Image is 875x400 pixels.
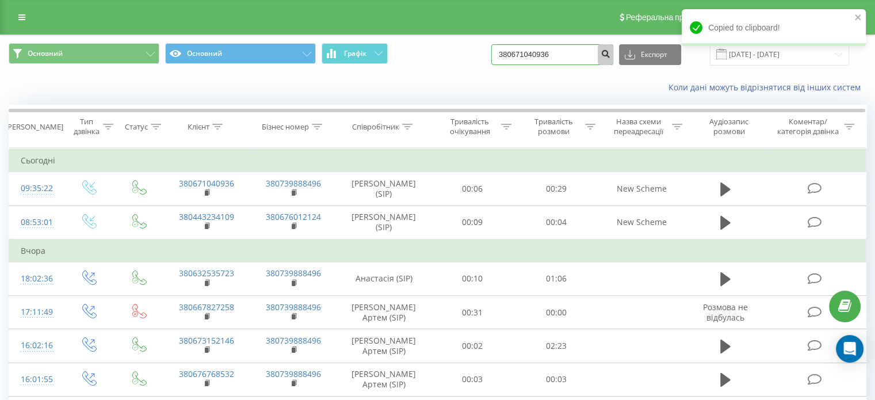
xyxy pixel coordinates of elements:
[514,172,598,205] td: 00:29
[352,122,399,132] div: Співробітник
[72,117,100,136] div: Тип дзвінка
[431,363,514,396] td: 00:03
[179,211,234,222] a: 380443234109
[266,268,321,279] a: 380739888496
[9,149,866,172] td: Сьогодні
[266,335,321,346] a: 380739888496
[514,262,598,295] td: 01:06
[696,117,763,136] div: Аудіозапис розмови
[774,117,841,136] div: Коментар/категорія дзвінка
[441,117,499,136] div: Тривалість очікування
[266,368,321,379] a: 380739888496
[514,296,598,329] td: 00:00
[626,13,710,22] span: Реферальна програма
[514,205,598,239] td: 00:04
[619,44,681,65] button: Експорт
[344,49,366,58] span: Графік
[179,302,234,313] a: 380667827258
[337,329,431,363] td: [PERSON_NAME] Артем (SIP)
[179,268,234,279] a: 380632535723
[188,122,209,132] div: Клієнт
[266,178,321,189] a: 380739888496
[9,239,866,262] td: Вчора
[854,13,862,24] button: close
[337,363,431,396] td: [PERSON_NAME] Артем (SIP)
[337,262,431,295] td: Анастасія (SIP)
[836,335,863,363] div: Open Intercom Messenger
[266,211,321,222] a: 380676012124
[262,122,309,132] div: Бізнес номер
[179,335,234,346] a: 380673152146
[9,43,159,64] button: Основний
[179,178,234,189] a: 380671040936
[28,49,63,58] span: Основний
[322,43,388,64] button: Графік
[431,296,514,329] td: 00:31
[21,177,51,200] div: 09:35:22
[525,117,582,136] div: Тривалість розмови
[21,334,51,357] div: 16:02:16
[21,368,51,391] div: 16:01:55
[431,205,514,239] td: 00:09
[514,329,598,363] td: 02:23
[266,302,321,313] a: 380739888496
[21,211,51,234] div: 08:53:01
[668,82,866,93] a: Коли дані можуть відрізнятися вiд інших систем
[337,172,431,205] td: [PERSON_NAME] (SIP)
[682,9,866,46] div: Copied to clipboard!
[125,122,148,132] div: Статус
[431,329,514,363] td: 00:02
[609,117,669,136] div: Назва схеми переадресації
[337,205,431,239] td: [PERSON_NAME] (SIP)
[431,172,514,205] td: 00:06
[703,302,748,323] span: Розмова не відбулась
[21,268,51,290] div: 18:02:36
[179,368,234,379] a: 380676768532
[431,262,514,295] td: 00:10
[21,301,51,323] div: 17:11:49
[598,205,685,239] td: New Scheme
[165,43,316,64] button: Основний
[491,44,613,65] input: Пошук за номером
[514,363,598,396] td: 00:03
[598,172,685,205] td: New Scheme
[5,122,63,132] div: [PERSON_NAME]
[337,296,431,329] td: [PERSON_NAME] Артем (SIP)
